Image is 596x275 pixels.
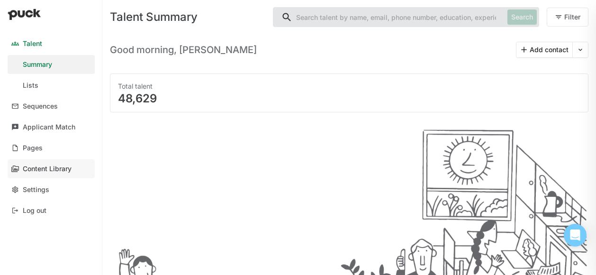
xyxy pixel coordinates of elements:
div: Open Intercom Messenger [564,224,587,247]
a: Pages [8,138,95,157]
div: Settings [23,186,49,194]
a: Settings [8,180,95,199]
button: Add contact [516,42,572,57]
div: Content Library [23,165,72,173]
div: 48,629 [118,93,580,104]
a: Lists [8,76,95,95]
a: Content Library [8,159,95,178]
div: Talent Summary [110,11,265,23]
div: Log out [23,207,46,215]
h3: Good morning, [PERSON_NAME] [110,44,257,55]
a: Sequences [8,97,95,116]
div: Summary [23,61,52,69]
a: Talent [8,34,95,53]
div: Talent [23,40,42,48]
a: Summary [8,55,95,74]
input: Search [273,8,504,27]
button: Filter [547,8,588,27]
a: Applicant Match [8,118,95,137]
div: Lists [23,82,38,90]
div: Sequences [23,102,58,110]
div: Applicant Match [23,123,75,131]
div: Pages [23,144,43,152]
div: Total talent [118,82,580,91]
